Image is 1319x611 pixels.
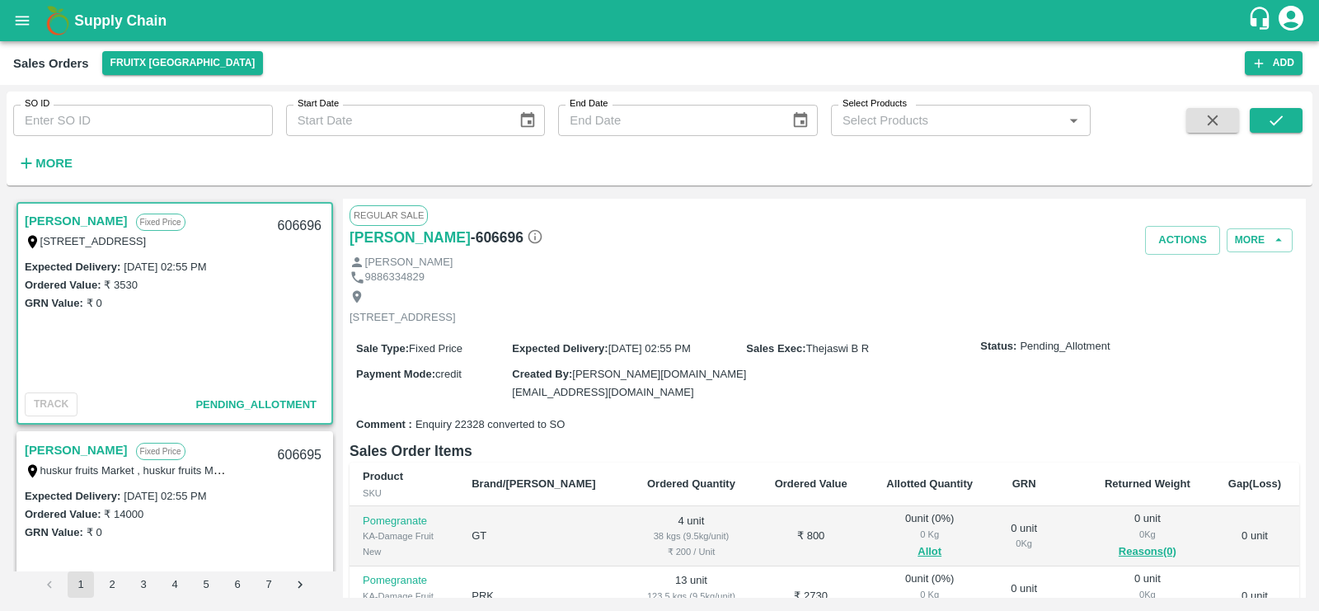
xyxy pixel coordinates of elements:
[35,157,73,170] strong: More
[512,105,543,136] button: Choose date
[25,279,101,291] label: Ordered Value:
[918,543,941,562] button: Allot
[775,477,847,490] b: Ordered Value
[785,105,816,136] button: Choose date
[99,571,125,598] button: Go to page 2
[512,342,608,355] label: Expected Delivery :
[124,490,206,502] label: [DATE] 02:55 PM
[268,207,331,246] div: 606696
[409,342,462,355] span: Fixed Price
[1145,226,1220,255] button: Actions
[268,436,331,475] div: 606695
[3,2,41,40] button: open drawer
[1012,477,1036,490] b: GRN
[880,527,979,542] div: 0 Kg
[104,279,138,291] label: ₹ 3530
[880,511,979,561] div: 0 unit ( 0 %)
[74,12,167,29] b: Supply Chain
[350,310,456,326] p: [STREET_ADDRESS]
[1098,587,1197,602] div: 0 Kg
[25,97,49,110] label: SO ID
[1006,596,1042,611] div: 0 Kg
[25,210,128,232] a: [PERSON_NAME]
[458,506,627,566] td: GT
[1020,339,1110,355] span: Pending_Allotment
[886,477,973,490] b: Allotted Quantity
[287,571,313,598] button: Go to next page
[641,544,743,559] div: ₹ 200 / Unit
[608,342,691,355] span: [DATE] 02:55 PM
[224,571,251,598] button: Go to page 6
[41,4,74,37] img: logo
[746,342,805,355] label: Sales Exec :
[102,51,264,75] button: Select DC
[25,526,83,538] label: GRN Value:
[365,270,425,285] p: 9886334829
[124,261,206,273] label: [DATE] 02:55 PM
[1063,110,1084,131] button: Open
[415,417,565,433] span: Enquiry 22328 converted to SO
[87,297,102,309] label: ₹ 0
[365,255,453,270] p: [PERSON_NAME]
[350,226,471,249] a: [PERSON_NAME]
[356,368,435,380] label: Payment Mode :
[13,149,77,177] button: More
[34,571,316,598] nav: pagination navigation
[1247,6,1276,35] div: customer-support
[25,439,128,461] a: [PERSON_NAME]
[880,587,979,602] div: 0 Kg
[68,571,94,598] button: page 1
[755,506,866,566] td: ₹ 800
[286,105,505,136] input: Start Date
[641,589,743,604] div: 123.5 kgs (9.5kg/unit)
[1228,477,1281,490] b: Gap(Loss)
[130,571,157,598] button: Go to page 3
[356,342,409,355] label: Sale Type :
[193,571,219,598] button: Go to page 5
[25,297,83,309] label: GRN Value:
[13,105,273,136] input: Enter SO ID
[363,514,445,529] p: Pomegranate
[647,477,735,490] b: Ordered Quantity
[162,571,188,598] button: Go to page 4
[74,9,1247,32] a: Supply Chain
[136,214,185,231] p: Fixed Price
[363,589,445,604] div: KA-Damage Fruit
[136,443,185,460] p: Fixed Price
[350,205,428,225] span: Regular Sale
[298,97,339,110] label: Start Date
[40,463,667,477] label: huskur fruits Market , huskur fruits Market , [GEOGRAPHIC_DATA], [GEOGRAPHIC_DATA] Urban, [GEOGRA...
[363,486,445,501] div: SKU
[570,97,608,110] label: End Date
[25,508,101,520] label: Ordered Value:
[1006,521,1042,552] div: 0 unit
[1098,543,1197,562] button: Reasons(0)
[13,53,89,74] div: Sales Orders
[512,368,746,398] span: [PERSON_NAME][DOMAIN_NAME][EMAIL_ADDRESS][DOMAIN_NAME]
[25,490,120,502] label: Expected Delivery :
[356,417,412,433] label: Comment :
[558,105,777,136] input: End Date
[1006,536,1042,551] div: 0 Kg
[1098,527,1197,542] div: 0 Kg
[350,439,1299,463] h6: Sales Order Items
[627,506,756,566] td: 4 unit
[836,110,1058,131] input: Select Products
[87,526,102,538] label: ₹ 0
[1098,511,1197,561] div: 0 unit
[806,342,870,355] span: Thejaswi B R
[104,508,143,520] label: ₹ 14000
[363,529,445,543] div: KA-Damage Fruit
[1227,228,1293,252] button: More
[256,571,282,598] button: Go to page 7
[1105,477,1190,490] b: Returned Weight
[195,398,317,411] span: Pending_Allotment
[472,477,595,490] b: Brand/[PERSON_NAME]
[363,544,445,559] div: New
[40,235,147,247] label: [STREET_ADDRESS]
[980,339,1016,355] label: Status:
[1245,51,1303,75] button: Add
[471,226,543,249] h6: - 606696
[843,97,907,110] label: Select Products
